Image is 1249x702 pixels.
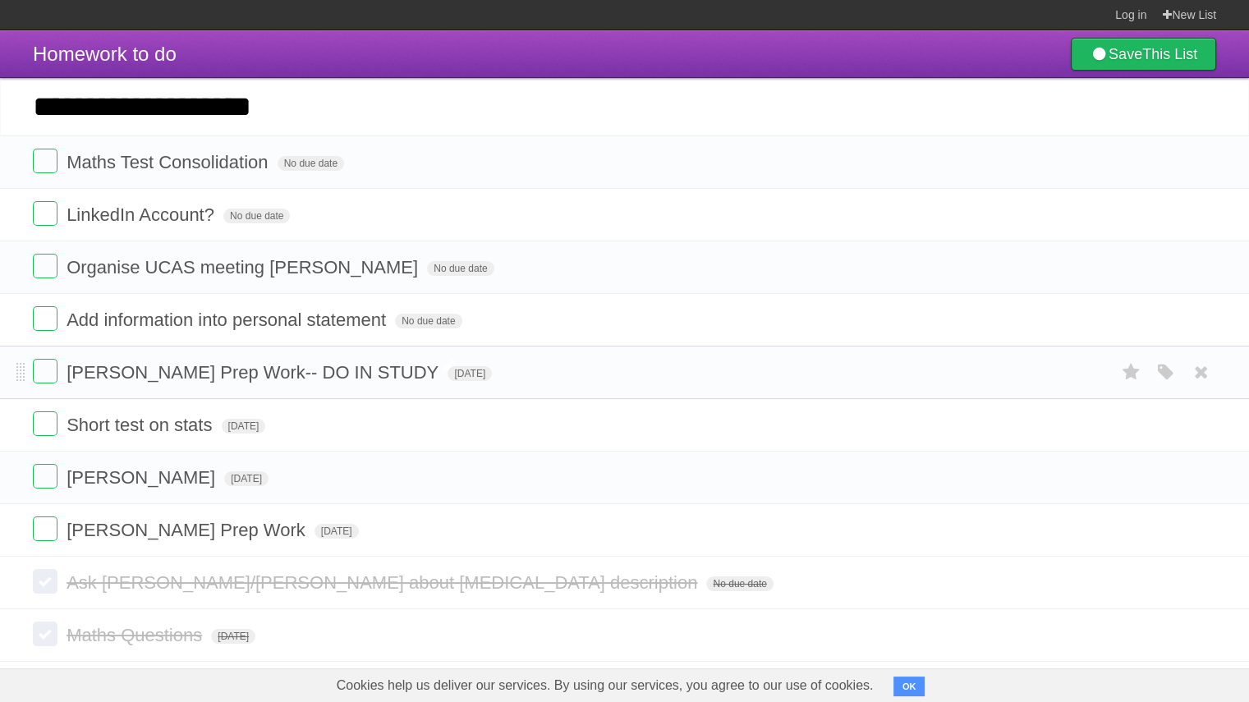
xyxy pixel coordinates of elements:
span: [DATE] [448,366,492,381]
label: Done [33,622,57,646]
b: This List [1142,46,1197,62]
button: OK [893,677,925,696]
label: Done [33,306,57,331]
label: Done [33,149,57,173]
span: Homework to do [33,43,177,65]
span: Short test on stats [67,415,216,435]
span: [PERSON_NAME] Prep Work-- DO IN STUDY [67,362,443,383]
a: SaveThis List [1071,38,1216,71]
span: [PERSON_NAME] [67,467,219,488]
label: Done [33,359,57,383]
label: Done [33,516,57,541]
span: Cookies help us deliver our services. By using our services, you agree to our use of cookies. [320,669,890,702]
span: [DATE] [222,419,266,434]
span: LinkedIn Account? [67,204,218,225]
span: [PERSON_NAME] Prep Work [67,520,310,540]
label: Done [33,411,57,436]
span: No due date [706,576,773,591]
span: [DATE] [315,524,359,539]
span: Ask [PERSON_NAME]/[PERSON_NAME] about [MEDICAL_DATA] description [67,572,701,593]
label: Done [33,254,57,278]
span: No due date [395,314,461,328]
span: Maths Test Consolidation [67,152,272,172]
label: Done [33,464,57,489]
span: [DATE] [211,629,255,644]
span: [DATE] [224,471,269,486]
span: Organise UCAS meeting [PERSON_NAME] [67,257,422,278]
label: Star task [1116,359,1147,386]
label: Done [33,569,57,594]
span: Maths Questions [67,625,206,645]
span: Add information into personal statement [67,310,390,330]
span: No due date [278,156,344,171]
label: Done [33,201,57,226]
span: No due date [427,261,494,276]
span: No due date [223,209,290,223]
